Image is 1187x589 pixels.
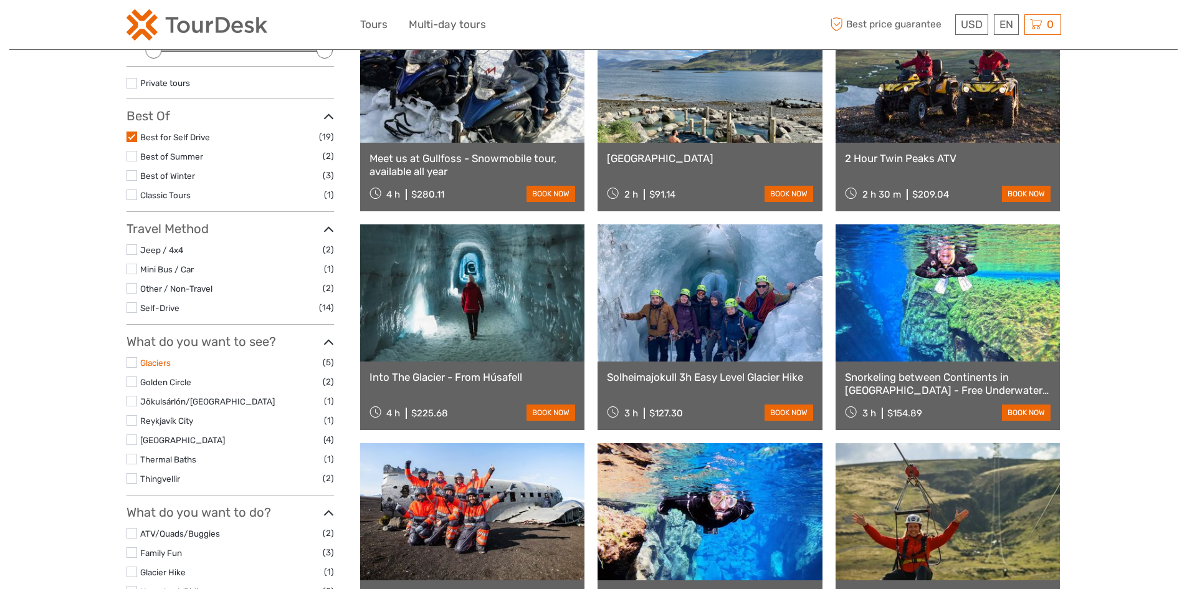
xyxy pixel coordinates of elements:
[324,452,334,466] span: (1)
[607,371,813,383] a: Solheimajokull 3h Easy Level Glacier Hike
[624,408,638,419] span: 3 h
[140,567,186,577] a: Glacier Hike
[140,78,190,88] a: Private tours
[140,416,193,426] a: Reykjavík City
[527,405,575,421] a: book now
[143,19,158,34] button: Open LiveChat chat widget
[324,188,334,202] span: (1)
[140,396,275,406] a: Jökulsárlón/[GEOGRAPHIC_DATA]
[624,189,638,200] span: 2 h
[323,168,334,183] span: (3)
[360,16,388,34] a: Tours
[1002,186,1051,202] a: book now
[862,189,901,200] span: 2 h 30 m
[17,22,141,32] p: Chat now
[323,281,334,295] span: (2)
[319,300,334,315] span: (14)
[140,151,203,161] a: Best of Summer
[140,171,195,181] a: Best of Winter
[369,152,576,178] a: Meet us at Gullfoss - Snowmobile tour, available all year
[961,18,983,31] span: USD
[140,190,191,200] a: Classic Tours
[912,189,949,200] div: $209.04
[126,505,334,520] h3: What do you want to do?
[323,355,334,370] span: (5)
[126,108,334,123] h3: Best Of
[140,454,196,464] a: Thermal Baths
[607,152,813,165] a: [GEOGRAPHIC_DATA]
[409,16,486,34] a: Multi-day tours
[765,186,813,202] a: book now
[140,529,220,539] a: ATV/Quads/Buggies
[649,408,683,419] div: $127.30
[140,245,183,255] a: Jeep / 4x4
[845,371,1051,396] a: Snorkeling between Continents in [GEOGRAPHIC_DATA] - Free Underwater Photos
[369,371,576,383] a: Into The Glacier - From Húsafell
[1002,405,1051,421] a: book now
[140,474,180,484] a: Thingvellir
[140,284,212,294] a: Other / Non-Travel
[324,565,334,579] span: (1)
[323,242,334,257] span: (2)
[411,189,444,200] div: $280.11
[324,413,334,428] span: (1)
[323,526,334,540] span: (2)
[827,14,952,35] span: Best price guarantee
[140,132,210,142] a: Best for Self Drive
[140,435,225,445] a: [GEOGRAPHIC_DATA]
[319,130,334,144] span: (19)
[1045,18,1056,31] span: 0
[527,186,575,202] a: book now
[765,405,813,421] a: book now
[845,152,1051,165] a: 2 Hour Twin Peaks ATV
[323,471,334,486] span: (2)
[140,548,182,558] a: Family Fun
[126,221,334,236] h3: Travel Method
[126,334,334,349] h3: What do you want to see?
[323,375,334,389] span: (2)
[887,408,922,419] div: $154.89
[324,394,334,408] span: (1)
[649,189,675,200] div: $91.14
[386,408,400,419] span: 4 h
[324,262,334,276] span: (1)
[386,189,400,200] span: 4 h
[140,358,171,368] a: Glaciers
[994,14,1019,35] div: EN
[140,264,194,274] a: Mini Bus / Car
[862,408,876,419] span: 3 h
[323,433,334,447] span: (4)
[140,377,191,387] a: Golden Circle
[140,303,179,313] a: Self-Drive
[323,149,334,163] span: (2)
[323,545,334,560] span: (3)
[411,408,448,419] div: $225.68
[126,9,267,41] img: 2254-3441b4b5-4e5f-4d00-b396-31f1d84a6ebf_logo_small.png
